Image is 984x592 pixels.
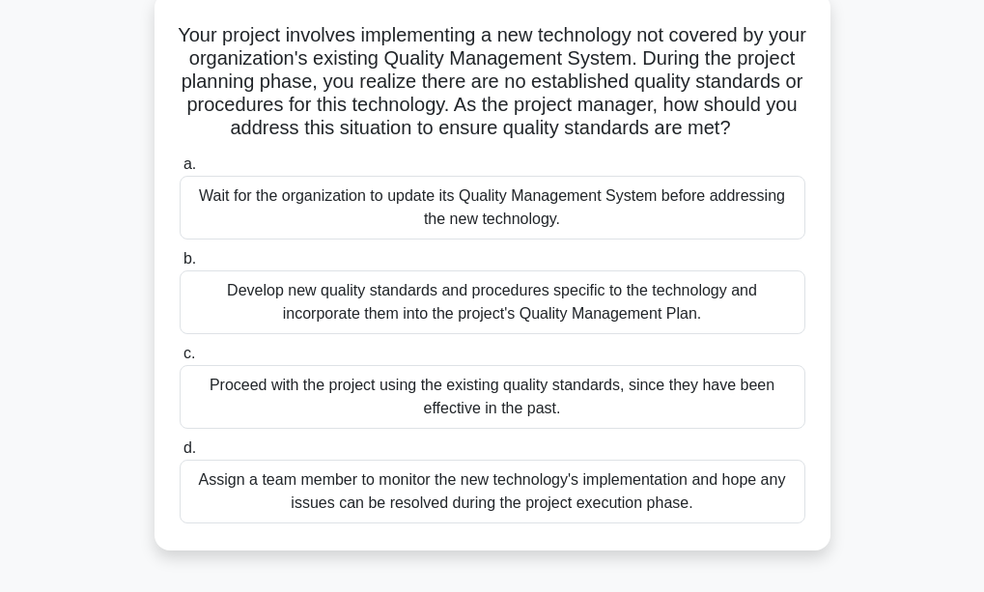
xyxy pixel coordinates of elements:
div: Assign a team member to monitor the new technology's implementation and hope any issues can be re... [180,460,805,523]
div: Proceed with the project using the existing quality standards, since they have been effective in ... [180,365,805,429]
h5: Your project involves implementing a new technology not covered by your organization's existing Q... [178,23,807,141]
span: b. [183,250,196,267]
div: Develop new quality standards and procedures specific to the technology and incorporate them into... [180,270,805,334]
span: c. [183,345,195,361]
div: Wait for the organization to update its Quality Management System before addressing the new techn... [180,176,805,240]
span: a. [183,155,196,172]
span: d. [183,439,196,456]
